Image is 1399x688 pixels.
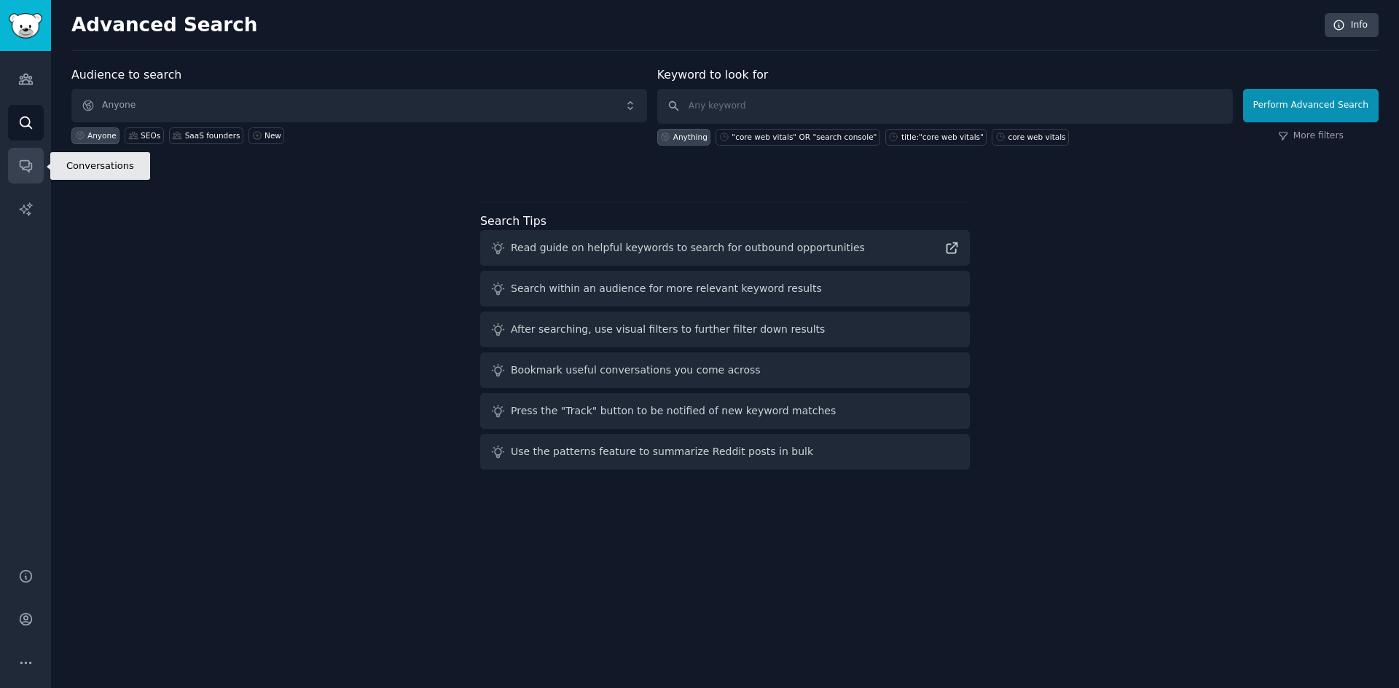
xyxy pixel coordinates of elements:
[141,130,160,141] div: SEOs
[480,214,546,228] label: Search Tips
[511,403,836,419] div: Press the "Track" button to be notified of new keyword matches
[673,132,708,142] div: Anything
[511,322,825,337] div: After searching, use visual filters to further filter down results
[264,130,281,141] div: New
[511,363,761,378] div: Bookmark useful conversations you come across
[732,132,877,142] div: "core web vitals" OR "search console"
[9,13,42,39] img: GummySearch logo
[511,444,813,459] div: Use the patterns feature to summarize Reddit posts in bulk
[185,130,240,141] div: SaaS founders
[901,132,984,142] div: title:"core web vitals"
[1325,13,1379,38] a: Info
[511,240,865,256] div: Read guide on helpful keywords to search for outbound opportunities
[71,68,181,82] label: Audience to search
[657,68,769,82] label: Keyword to look for
[1008,132,1065,142] div: core web vitals
[71,14,1317,37] h2: Advanced Search
[1278,130,1344,143] a: More filters
[71,89,647,122] button: Anyone
[87,130,117,141] div: Anyone
[248,127,284,144] a: New
[511,281,822,296] div: Search within an audience for more relevant keyword results
[1243,89,1379,122] button: Perform Advanced Search
[657,89,1233,124] input: Any keyword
